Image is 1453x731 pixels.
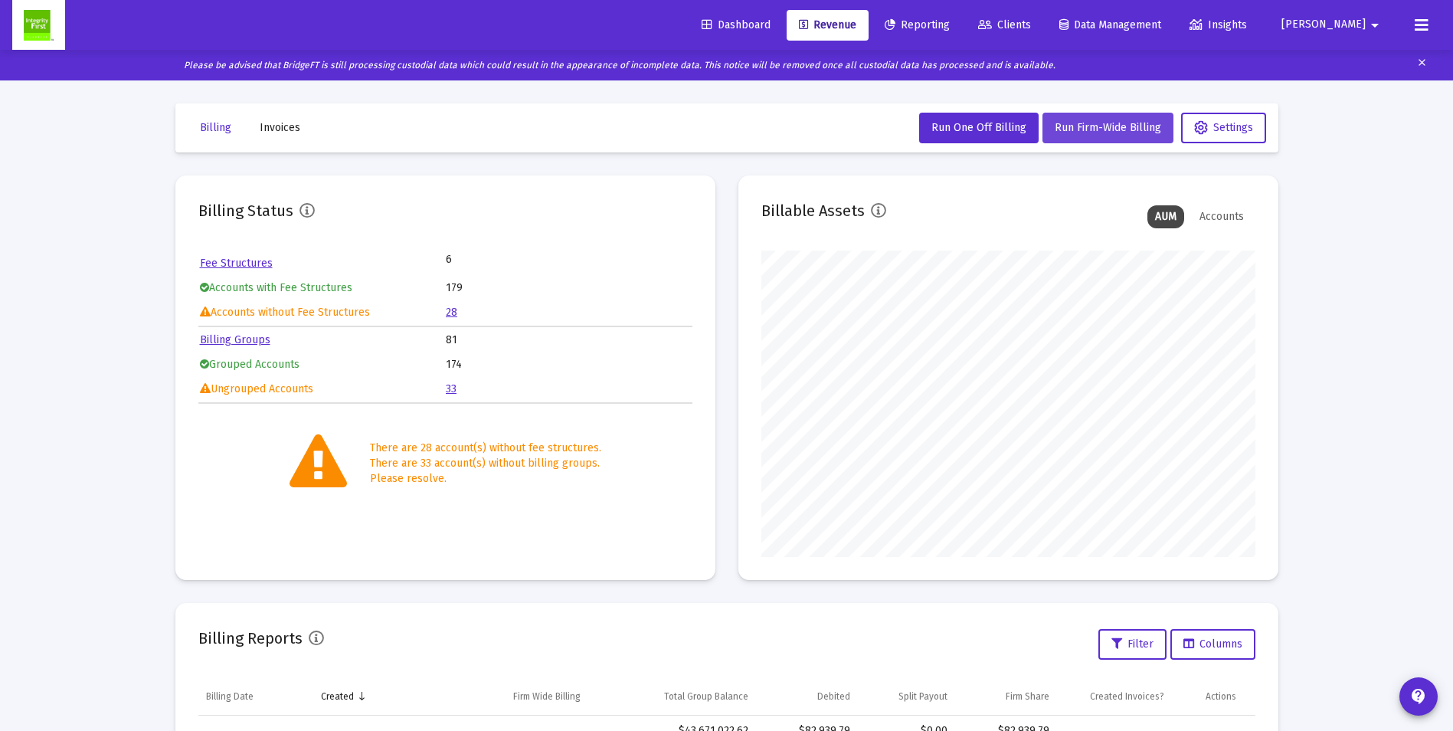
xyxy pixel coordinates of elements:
[200,353,445,376] td: Grouped Accounts
[1281,18,1366,31] span: [PERSON_NAME]
[200,121,231,134] span: Billing
[1059,18,1161,31] span: Data Management
[1366,10,1384,41] mat-icon: arrow_drop_down
[198,198,293,223] h2: Billing Status
[1147,205,1184,228] div: AUM
[885,18,950,31] span: Reporting
[446,252,568,267] td: 6
[188,113,244,143] button: Billing
[689,10,783,41] a: Dashboard
[1090,690,1164,703] div: Created Invoices?
[664,690,748,703] div: Total Group Balance
[702,18,771,31] span: Dashboard
[446,277,691,300] td: 179
[616,678,757,715] td: Column Total Group Balance
[313,678,477,715] td: Column Created
[872,10,962,41] a: Reporting
[1042,113,1173,143] button: Run Firm-Wide Billing
[478,678,616,715] td: Column Firm Wide Billing
[24,10,54,41] img: Dashboard
[446,353,691,376] td: 174
[1170,629,1255,660] button: Columns
[321,690,354,703] div: Created
[817,690,850,703] div: Debited
[1263,9,1402,40] button: [PERSON_NAME]
[198,678,314,715] td: Column Billing Date
[206,690,254,703] div: Billing Date
[1181,113,1266,143] button: Settings
[761,198,865,223] h2: Billable Assets
[787,10,869,41] a: Revenue
[446,306,457,319] a: 28
[898,690,947,703] div: Split Payout
[370,441,601,456] div: There are 28 account(s) without fee structures.
[1098,629,1167,660] button: Filter
[200,257,273,270] a: Fee Structures
[247,113,313,143] button: Invoices
[513,690,581,703] div: Firm Wide Billing
[858,678,954,715] td: Column Split Payout
[260,121,300,134] span: Invoices
[200,333,270,346] a: Billing Groups
[978,18,1031,31] span: Clients
[1416,54,1428,77] mat-icon: clear
[1006,690,1049,703] div: Firm Share
[370,456,601,471] div: There are 33 account(s) without billing groups.
[198,626,303,651] h2: Billing Reports
[1409,687,1428,706] mat-icon: contact_support
[1198,678,1255,715] td: Column Actions
[966,10,1043,41] a: Clients
[446,382,457,395] a: 33
[1047,10,1173,41] a: Data Management
[1183,638,1242,651] span: Columns
[200,277,445,300] td: Accounts with Fee Structures
[955,678,1057,715] td: Column Firm Share
[200,301,445,324] td: Accounts without Fee Structures
[1192,205,1252,228] div: Accounts
[1190,18,1247,31] span: Insights
[1055,121,1161,134] span: Run Firm-Wide Billing
[931,121,1026,134] span: Run One Off Billing
[184,60,1055,70] i: Please be advised that BridgeFT is still processing custodial data which could result in the appe...
[200,378,445,401] td: Ungrouped Accounts
[1177,10,1259,41] a: Insights
[799,18,856,31] span: Revenue
[1111,638,1154,651] span: Filter
[1194,121,1253,134] span: Settings
[1057,678,1198,715] td: Column Created Invoices?
[370,471,601,487] div: Please resolve.
[446,329,691,352] td: 81
[919,113,1039,143] button: Run One Off Billing
[756,678,858,715] td: Column Debited
[1206,690,1236,703] div: Actions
